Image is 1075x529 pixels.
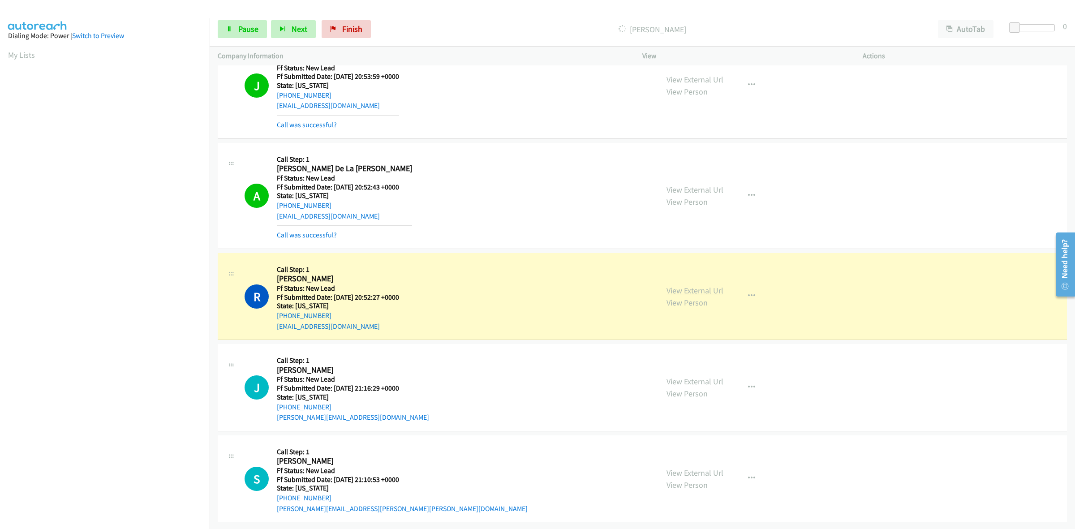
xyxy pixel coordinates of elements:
h5: State: [US_STATE] [277,301,399,310]
h5: State: [US_STATE] [277,484,528,493]
h5: State: [US_STATE] [277,81,399,90]
a: [PERSON_NAME][EMAIL_ADDRESS][DOMAIN_NAME] [277,413,429,421]
h5: Ff Submitted Date: [DATE] 20:52:27 +0000 [277,293,399,302]
a: [PHONE_NUMBER] [277,201,331,210]
h2: [PERSON_NAME] [277,365,429,375]
h1: S [245,467,269,491]
a: [EMAIL_ADDRESS][DOMAIN_NAME] [277,101,380,110]
div: 0 [1063,20,1067,32]
h5: Call Step: 1 [277,356,429,365]
p: Company Information [218,51,626,61]
div: The call is yet to be attempted [245,467,269,491]
p: View [642,51,847,61]
h5: Ff Status: New Lead [277,64,399,73]
a: View Person [666,388,708,399]
a: [PHONE_NUMBER] [277,311,331,320]
h5: Ff Status: New Lead [277,284,399,293]
h5: Call Step: 1 [277,447,528,456]
h1: A [245,184,269,208]
h1: J [245,375,269,400]
a: Call was successful? [277,120,337,129]
span: Finish [342,24,362,34]
a: View External Url [666,185,723,195]
a: View Person [666,480,708,490]
a: Call was successful? [277,231,337,239]
h5: State: [US_STATE] [277,191,412,200]
a: My Lists [8,50,35,60]
a: Switch to Preview [72,31,124,40]
h1: R [245,284,269,309]
h5: Ff Submitted Date: [DATE] 20:52:43 +0000 [277,183,412,192]
iframe: Resource Center [1049,229,1075,300]
h5: Ff Submitted Date: [DATE] 21:10:53 +0000 [277,475,528,484]
a: View Person [666,86,708,97]
button: Next [271,20,316,38]
iframe: Dialpad [8,69,210,495]
a: [PHONE_NUMBER] [277,403,331,411]
a: View External Url [666,376,723,387]
h2: [PERSON_NAME] De La [PERSON_NAME] [277,163,412,174]
a: [EMAIL_ADDRESS][DOMAIN_NAME] [277,212,380,220]
a: [PHONE_NUMBER] [277,494,331,502]
button: AutoTab [938,20,993,38]
p: Actions [863,51,1067,61]
span: Pause [238,24,258,34]
a: View External Url [666,285,723,296]
h5: Ff Status: New Lead [277,466,528,475]
a: View Person [666,297,708,308]
a: [EMAIL_ADDRESS][DOMAIN_NAME] [277,322,380,331]
h1: J [245,73,269,98]
a: Pause [218,20,267,38]
span: Next [292,24,307,34]
a: View External Url [666,468,723,478]
h5: Ff Submitted Date: [DATE] 21:16:29 +0000 [277,384,429,393]
a: [PHONE_NUMBER] [277,91,331,99]
h5: State: [US_STATE] [277,393,429,402]
a: Finish [322,20,371,38]
h5: Ff Status: New Lead [277,174,412,183]
h5: Call Step: 1 [277,155,412,164]
h2: [PERSON_NAME] [277,274,399,284]
h5: Call Step: 1 [277,265,399,274]
h5: Ff Submitted Date: [DATE] 20:53:59 +0000 [277,72,399,81]
a: View Person [666,197,708,207]
div: Dialing Mode: Power | [8,30,202,41]
a: View External Url [666,74,723,85]
h2: [PERSON_NAME] [277,456,528,466]
h5: Ff Status: New Lead [277,375,429,384]
div: Delay between calls (in seconds) [1014,24,1055,31]
div: The call is yet to be attempted [245,375,269,400]
a: [PERSON_NAME][EMAIL_ADDRESS][PERSON_NAME][PERSON_NAME][DOMAIN_NAME] [277,504,528,513]
p: [PERSON_NAME] [383,23,922,35]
